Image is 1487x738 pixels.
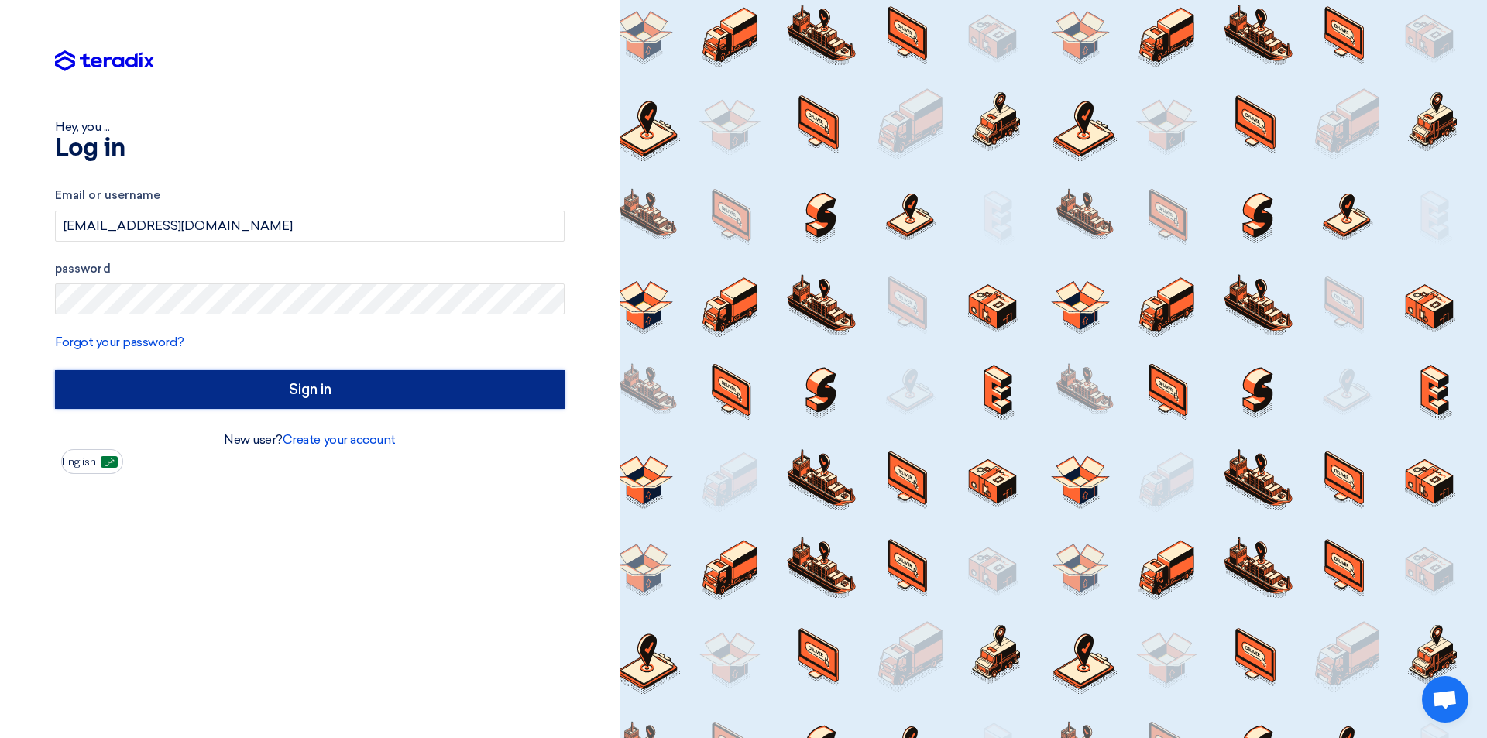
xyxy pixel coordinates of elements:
img: Teradix logo [55,50,154,72]
font: English [62,455,96,469]
img: ar-AR.png [101,456,118,468]
button: English [61,449,123,474]
input: Enter your business email or username [55,211,565,242]
a: Create your account [283,432,396,447]
font: Hey, you ... [55,119,109,134]
font: Email or username [55,188,160,202]
font: New user? [224,432,283,447]
a: Forgot your password? [55,335,184,349]
font: Log in [55,136,125,161]
div: Open chat [1422,676,1468,723]
font: password [55,262,111,276]
input: Sign in [55,370,565,409]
